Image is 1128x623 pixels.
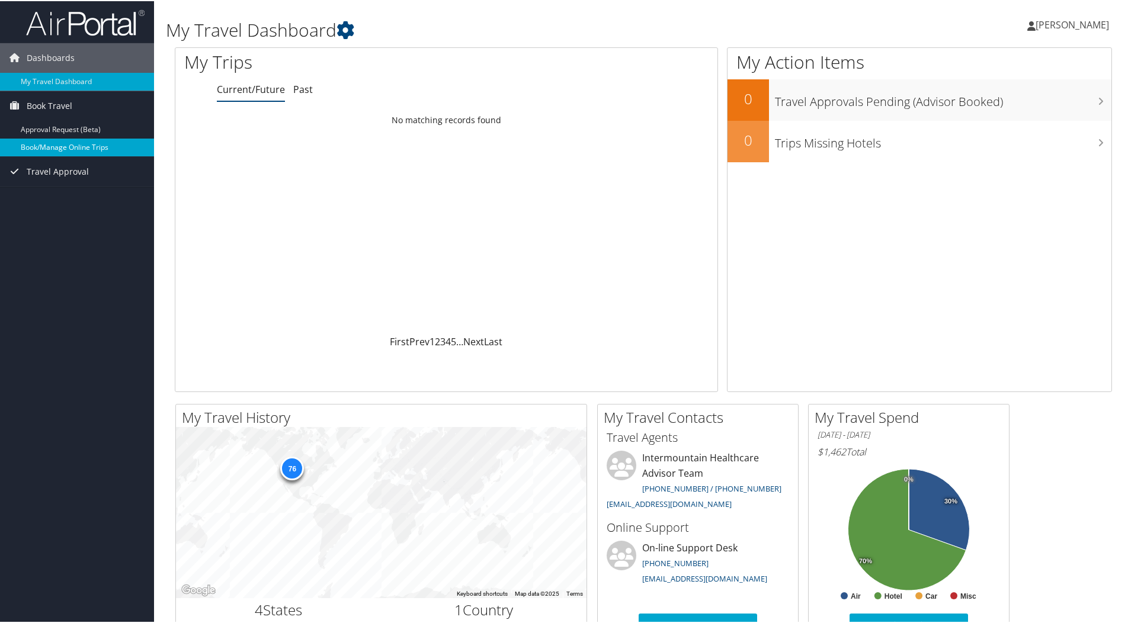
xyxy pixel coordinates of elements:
[1027,6,1121,41] a: [PERSON_NAME]
[293,82,313,95] a: Past
[642,572,767,583] a: [EMAIL_ADDRESS][DOMAIN_NAME]
[175,108,717,130] td: No matching records found
[26,8,145,36] img: airportal-logo.png
[179,582,218,597] a: Open this area in Google Maps (opens a new window)
[179,582,218,597] img: Google
[457,589,508,597] button: Keyboard shortcuts
[818,444,1000,457] h6: Total
[859,557,872,564] tspan: 70%
[1036,17,1109,30] span: [PERSON_NAME]
[642,557,709,567] a: [PHONE_NUMBER]
[184,49,483,73] h1: My Trips
[390,334,409,347] a: First
[451,334,456,347] a: 5
[775,86,1111,109] h3: Travel Approvals Pending (Advisor Booked)
[851,591,861,599] text: Air
[430,334,435,347] a: 1
[185,599,373,619] h2: States
[728,49,1111,73] h1: My Action Items
[515,589,559,596] span: Map data ©2025
[728,129,769,149] h2: 0
[255,599,263,618] span: 4
[607,518,789,535] h3: Online Support
[435,334,440,347] a: 2
[642,482,781,493] a: [PHONE_NUMBER] / [PHONE_NUMBER]
[463,334,484,347] a: Next
[390,599,578,619] h2: Country
[217,82,285,95] a: Current/Future
[27,90,72,120] span: Book Travel
[607,428,789,445] h3: Travel Agents
[925,591,937,599] text: Car
[728,88,769,108] h2: 0
[818,428,1000,439] h6: [DATE] - [DATE]
[409,334,430,347] a: Prev
[440,334,446,347] a: 3
[484,334,502,347] a: Last
[607,497,732,508] a: [EMAIL_ADDRESS][DOMAIN_NAME]
[456,334,463,347] span: …
[904,475,914,482] tspan: 0%
[960,591,976,599] text: Misc
[944,497,957,504] tspan: 30%
[775,128,1111,150] h3: Trips Missing Hotels
[166,17,803,41] h1: My Travel Dashboard
[815,406,1009,426] h2: My Travel Spend
[454,599,463,618] span: 1
[604,406,798,426] h2: My Travel Contacts
[885,591,902,599] text: Hotel
[601,539,795,588] li: On-line Support Desk
[446,334,451,347] a: 4
[728,120,1111,161] a: 0Trips Missing Hotels
[818,444,846,457] span: $1,462
[566,589,583,596] a: Terms (opens in new tab)
[182,406,587,426] h2: My Travel History
[728,78,1111,120] a: 0Travel Approvals Pending (Advisor Booked)
[601,449,795,513] li: Intermountain Healthcare Advisor Team
[27,42,75,72] span: Dashboards
[27,156,89,185] span: Travel Approval
[280,455,304,479] div: 76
